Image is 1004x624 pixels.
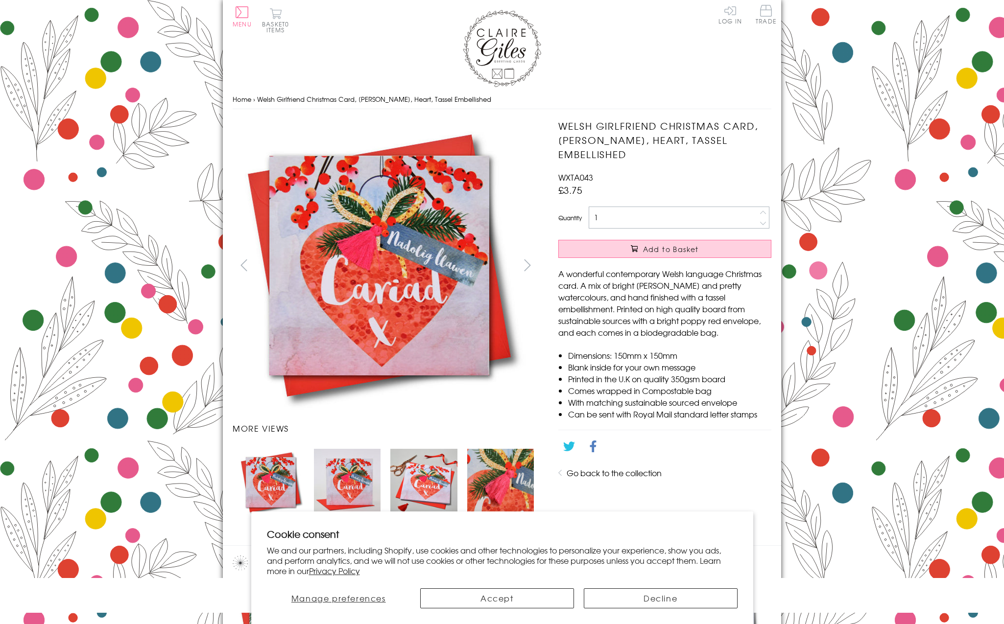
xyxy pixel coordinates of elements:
img: Welsh Girlfriend Christmas Card, Nadolig Llawen, Heart, Tassel Embellished [233,119,526,412]
span: Trade [756,5,776,24]
a: Log In [718,5,742,24]
span: £3.75 [558,183,582,197]
h2: Cookie consent [267,527,738,541]
button: prev [233,254,255,276]
img: Welsh Girlfriend Christmas Card, Nadolig Llawen, Heart, Tassel Embellished [467,449,534,515]
li: Carousel Page 1 (Current Slide) [233,444,309,520]
span: 0 items [266,20,289,34]
button: Add to Basket [558,240,771,258]
h2: Product recommendations [233,555,771,570]
p: A wonderful contemporary Welsh language Christmas card. A mix of bright [PERSON_NAME] and pretty ... [558,268,771,338]
span: › [253,94,255,104]
a: Home [233,94,251,104]
p: We and our partners, including Shopify, use cookies and other technologies to personalize your ex... [267,545,738,576]
li: Blank inside for your own message [568,361,771,373]
button: Menu [233,6,252,27]
button: next [517,254,539,276]
img: Welsh Girlfriend Christmas Card, Nadolig Llawen, Heart, Tassel Embellished [539,119,833,413]
h3: More views [233,422,539,434]
span: Manage preferences [291,592,386,604]
span: Welsh Girlfriend Christmas Card, [PERSON_NAME], Heart, Tassel Embellished [257,94,491,104]
img: Welsh Girlfriend Christmas Card, Nadolig Llawen, Heart, Tassel Embellished [314,449,381,515]
a: Trade [756,5,776,26]
li: With matching sustainable sourced envelope [568,396,771,408]
li: Comes wrapped in Compostable bag [568,385,771,396]
li: Printed in the U.K on quality 350gsm board [568,373,771,385]
ul: Carousel Pagination [233,444,539,520]
li: Carousel Page 4 [462,444,539,520]
img: Welsh Girlfriend Christmas Card, Nadolig Llawen, Heart, Tassel Embellished [238,449,304,515]
li: Carousel Page 2 [309,444,385,520]
label: Quantity [558,213,582,222]
h1: Welsh Girlfriend Christmas Card, [PERSON_NAME], Heart, Tassel Embellished [558,119,771,161]
img: Claire Giles Greetings Cards [463,10,541,87]
button: Manage preferences [266,588,410,608]
li: Can be sent with Royal Mail standard letter stamps [568,408,771,420]
span: WXTA043 [558,171,593,183]
button: Decline [584,588,738,608]
span: Menu [233,20,252,28]
a: Go back to the collection [567,467,662,479]
button: Accept [420,588,574,608]
span: Add to Basket [643,244,699,254]
button: Basket0 items [262,8,289,33]
img: Welsh Girlfriend Christmas Card, Nadolig Llawen, Heart, Tassel Embellished [390,449,457,515]
nav: breadcrumbs [233,90,771,110]
li: Dimensions: 150mm x 150mm [568,349,771,361]
li: Carousel Page 3 [385,444,462,520]
a: Privacy Policy [309,565,360,577]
